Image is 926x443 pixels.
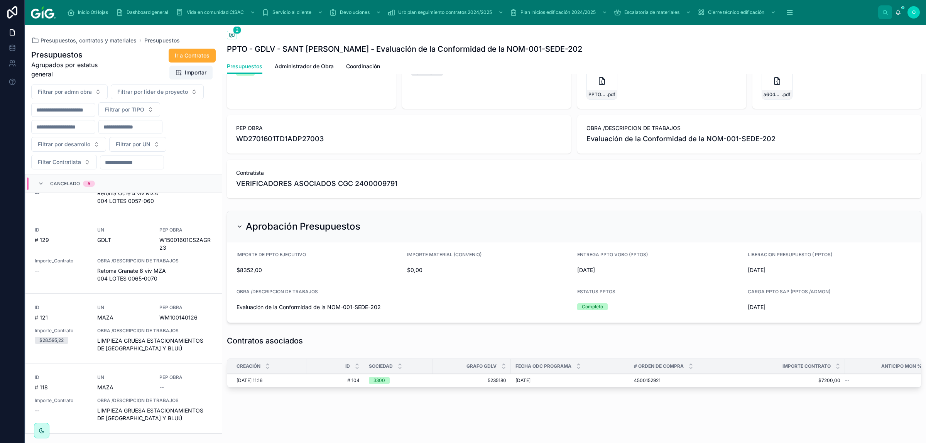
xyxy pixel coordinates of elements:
span: Inicio OtHojas [78,9,108,15]
span: WM100140126 [159,314,213,321]
span: Anticipo Mon % [881,363,922,369]
span: PEP OBRA [159,304,213,311]
a: 3300 [369,377,428,384]
span: PEP OBRA [159,374,213,380]
span: OBRA /DESCRIPCION DE TRABAJOS [586,124,912,132]
button: Ir a Contratos [169,49,216,63]
span: UN [97,304,150,311]
span: # orden de compra [634,363,684,369]
button: Select Button [31,85,108,99]
a: ID# 118UNMAZAPEP OBRA--Importe_Contrato--OBRA /DESCRIPCION DE TRABAJOSLIMPIEZA GRUESA ESTACIONAMI... [25,364,222,433]
span: PPTO---GDLV------Evaluación-de-la-Conformidad-de-la-NOM-001-SEDE-202 [588,91,607,98]
a: # 104 [311,377,360,384]
span: Agrupados por estatus general [31,60,117,79]
a: [DATE] 11:16 [237,377,302,384]
span: GDLT [97,236,111,244]
span: Importar [185,69,206,76]
h1: PPTO - GDLV - SANT [PERSON_NAME] - Evaluación de la Conformidad de la NOM-001-SEDE-202 [227,44,582,54]
h1: Presupuestos [31,49,117,60]
span: VERIFICADORES ASOCIADOS CGC 2400009791 [236,178,397,189]
span: MAZA [97,384,113,391]
button: Select Button [109,137,166,152]
img: App logo [31,6,56,19]
span: Retoma Granate 6 viv MZA 004 LOTES 0065-0070 [97,267,213,282]
a: Dashboard general [113,5,174,19]
span: Filtrar por UN [116,140,150,148]
span: Evaluación de la Conformidad de la NOM-001-SEDE-202 [586,134,912,144]
span: Cancelado [50,181,80,187]
a: Inicio OtHojas [65,5,113,19]
span: [DATE] 11:16 [237,377,262,384]
span: -- [35,407,39,414]
span: IMPORTE DE PPTO EJECUTIVO [237,252,306,257]
span: .pdf [607,91,615,98]
span: -- [159,384,164,391]
span: W15001601CS2AGR23 [159,236,213,252]
div: 3300 [373,377,385,384]
span: [DATE] [515,377,531,384]
span: Filtrar por desarrollo [38,140,90,148]
span: Urb plan seguimiento contratos 2024/2025 [398,9,492,15]
span: Filtrar por admn obra [38,88,92,96]
span: OBRA /DESCRIPCION DE TRABAJOS [237,289,318,294]
span: Dashboard general [127,9,168,15]
span: LIBERACION PRESUPUESTO ( PPTOS) [748,252,832,257]
div: scrollable content [62,4,878,21]
a: Plan Inicios edificación 2024/2025 [507,5,611,19]
span: ID [35,227,88,233]
h2: Aprobación Presupuestos [246,220,360,233]
span: # 129 [35,236,88,244]
span: Escalatoria de materiales [624,9,679,15]
span: 2 [233,26,241,34]
span: PEP OBRA [159,227,213,233]
a: ID# 121UNMAZAPEP OBRAWM100140126Importe_Contrato$28.595,22OBRA /DESCRIPCION DE TRABAJOSLIMPIEZA G... [25,294,222,364]
a: $7200,00 [743,377,840,384]
span: ENTREGA PPTO VOBO (PPTOS) [577,252,648,257]
span: [DATE] [748,303,912,311]
span: LIMPIEZA GRUESA ESTACIONAMIENTOS DE [GEOGRAPHIC_DATA] Y BLUÚ [97,407,213,422]
span: 5235180 [438,377,506,384]
span: IMPORTE MATERIAL (CONVENIO) [407,252,482,257]
span: PEP OBRA [236,124,562,132]
span: -- [845,377,850,384]
span: Importe_Contrato [35,328,88,334]
span: Sociedad [369,363,393,369]
span: Fecha ODC Programa [515,363,571,369]
span: O [912,9,916,15]
span: # 118 [35,384,88,391]
a: Coordinación [346,59,380,75]
a: Presupuestos [144,37,180,44]
a: Devoluciones [327,5,385,19]
span: [DATE] [748,266,912,274]
a: Presupuestos [227,59,262,74]
div: Completo [582,303,603,310]
span: ID [35,304,88,311]
span: Importe_Contrato [35,397,88,404]
span: Devoluciones [340,9,370,15]
span: Retoma Ocre 4 viv MZA 004 LOTES 0057-060 [97,189,213,205]
span: Coordinación [346,63,380,70]
span: Presupuestos, contratos y materiales [41,37,137,44]
a: Vida en comunidad CISAC [174,5,259,19]
span: [DATE] [577,266,742,274]
span: ID [345,363,350,369]
span: $0,00 [407,266,571,274]
span: Plan Inicios edificación 2024/2025 [520,9,596,15]
a: Urb plan seguimiento contratos 2024/2025 [385,5,507,19]
button: Select Button [31,137,106,152]
button: Select Button [111,85,204,99]
a: Administrador de Obra [275,59,334,75]
span: Filtrar por TIPO [105,106,144,113]
a: Presupuestos, contratos y materiales [31,37,137,44]
span: Contratista [236,169,912,177]
span: 4500152921 [634,377,661,384]
span: Importe Contrato [782,363,831,369]
h1: Contratos asociados [227,335,303,346]
span: UN [97,227,150,233]
button: 2 [227,31,237,41]
span: Evaluación de la Conformidad de la NOM-001-SEDE-202 [237,303,571,311]
div: $28.595,22 [39,337,64,344]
